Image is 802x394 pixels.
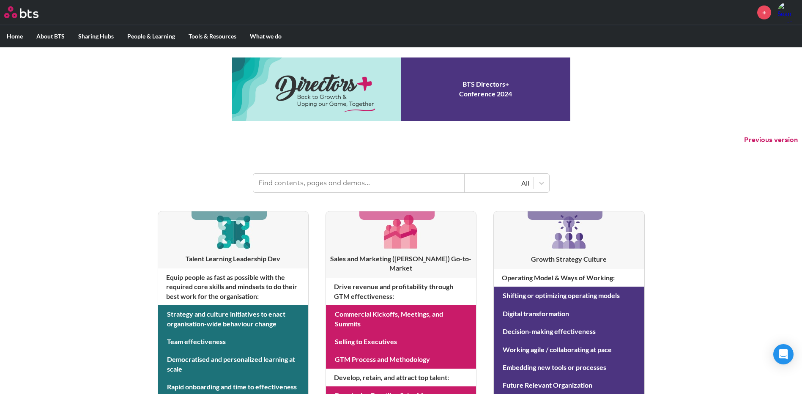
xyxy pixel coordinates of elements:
[120,25,182,47] label: People & Learning
[253,174,465,192] input: Find contents, pages and demos...
[4,6,54,18] a: Go home
[158,254,308,263] h3: Talent Learning Leadership Dev
[326,369,476,386] h4: Develop, retain, and attract top talent :
[381,211,421,252] img: [object Object]
[326,278,476,305] h4: Drive revenue and profitability through GTM effectiveness :
[494,269,644,287] h4: Operating Model & Ways of Working :
[158,268,308,305] h4: Equip people as fast as possible with the required core skills and mindsets to do their best work...
[243,25,288,47] label: What we do
[30,25,71,47] label: About BTS
[326,254,476,273] h3: Sales and Marketing ([PERSON_NAME]) Go-to-Market
[232,57,570,121] a: Conference 2024
[549,211,589,252] img: [object Object]
[469,178,529,188] div: All
[777,2,798,22] img: Sean Donigan
[71,25,120,47] label: Sharing Hubs
[744,135,798,145] button: Previous version
[757,5,771,19] a: +
[182,25,243,47] label: Tools & Resources
[213,211,253,252] img: [object Object]
[777,2,798,22] a: Profile
[494,254,644,264] h3: Growth Strategy Culture
[773,344,794,364] div: Open Intercom Messenger
[4,6,38,18] img: BTS Logo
